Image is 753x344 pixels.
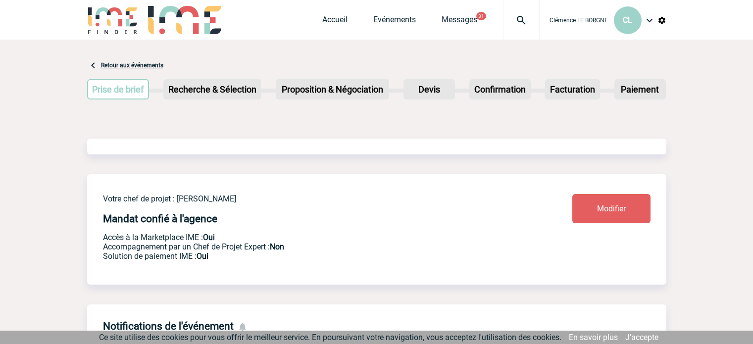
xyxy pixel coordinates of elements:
[615,80,665,98] p: Paiement
[103,213,217,225] h4: Mandat confié à l'agence
[203,233,215,242] b: Oui
[373,15,416,29] a: Evénements
[103,194,514,203] p: Votre chef de projet : [PERSON_NAME]
[164,80,260,98] p: Recherche & Sélection
[103,242,514,251] p: Prestation payante
[623,15,632,25] span: CL
[87,6,139,34] img: IME-Finder
[546,80,599,98] p: Facturation
[197,251,208,261] b: Oui
[101,62,163,69] a: Retour aux événements
[277,80,388,98] p: Proposition & Négociation
[270,242,284,251] b: Non
[103,320,234,332] h4: Notifications de l'événement
[569,333,618,342] a: En savoir plus
[625,333,658,342] a: J'accepte
[322,15,348,29] a: Accueil
[476,12,486,20] button: 31
[103,251,514,261] p: Conformité aux process achat client, Prise en charge de la facturation, Mutualisation de plusieur...
[404,80,454,98] p: Devis
[470,80,530,98] p: Confirmation
[442,15,477,29] a: Messages
[88,80,149,98] p: Prise de brief
[99,333,561,342] span: Ce site utilise des cookies pour vous offrir le meilleur service. En poursuivant votre navigation...
[550,17,608,24] span: Clémence LE BORGNE
[597,204,626,213] span: Modifier
[103,233,514,242] p: Accès à la Marketplace IME :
